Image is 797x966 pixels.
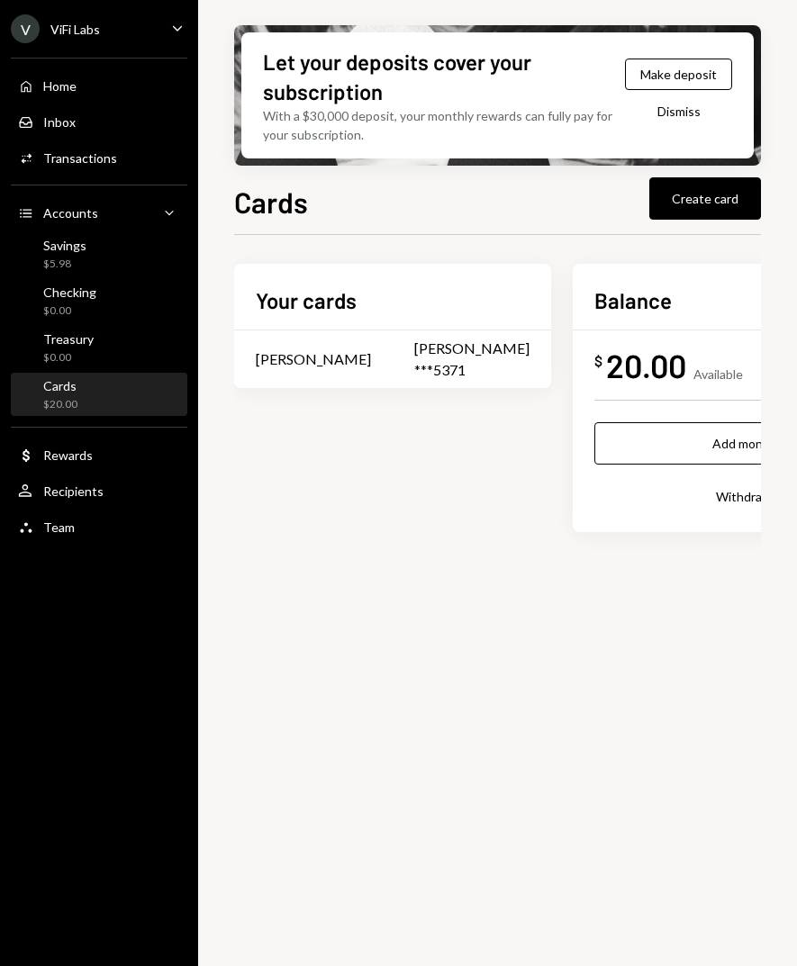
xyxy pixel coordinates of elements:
[43,447,93,463] div: Rewards
[635,90,723,132] button: Dismiss
[606,345,686,385] div: 20.00
[11,510,187,543] a: Team
[11,105,187,138] a: Inbox
[43,150,117,166] div: Transactions
[11,373,187,416] a: Cards$20.00
[11,69,187,102] a: Home
[43,114,76,130] div: Inbox
[594,352,602,370] div: $
[11,141,187,174] a: Transactions
[50,22,100,37] div: ViFi Labs
[43,284,96,300] div: Checking
[11,196,187,229] a: Accounts
[11,438,187,471] a: Rewards
[43,78,77,94] div: Home
[43,331,94,347] div: Treasury
[693,366,743,382] div: Available
[43,303,96,319] div: $0.00
[11,14,40,43] div: V
[43,205,98,221] div: Accounts
[649,177,761,220] button: Create card
[11,326,187,369] a: Treasury$0.00
[263,47,601,106] div: Let your deposits cover your subscription
[43,378,77,393] div: Cards
[43,397,77,412] div: $20.00
[11,232,187,275] a: Savings$5.98
[263,106,615,144] div: With a $30,000 deposit, your monthly rewards can fully pay for your subscription.
[43,519,75,535] div: Team
[414,338,530,381] div: [PERSON_NAME] ***5371
[43,238,86,253] div: Savings
[256,348,371,370] div: [PERSON_NAME]
[594,285,672,315] h2: Balance
[625,59,732,90] button: Make deposit
[256,285,357,315] h2: Your cards
[43,257,86,272] div: $5.98
[43,483,104,499] div: Recipients
[43,350,94,366] div: $0.00
[11,474,187,507] a: Recipients
[11,279,187,322] a: Checking$0.00
[234,184,308,220] h1: Cards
